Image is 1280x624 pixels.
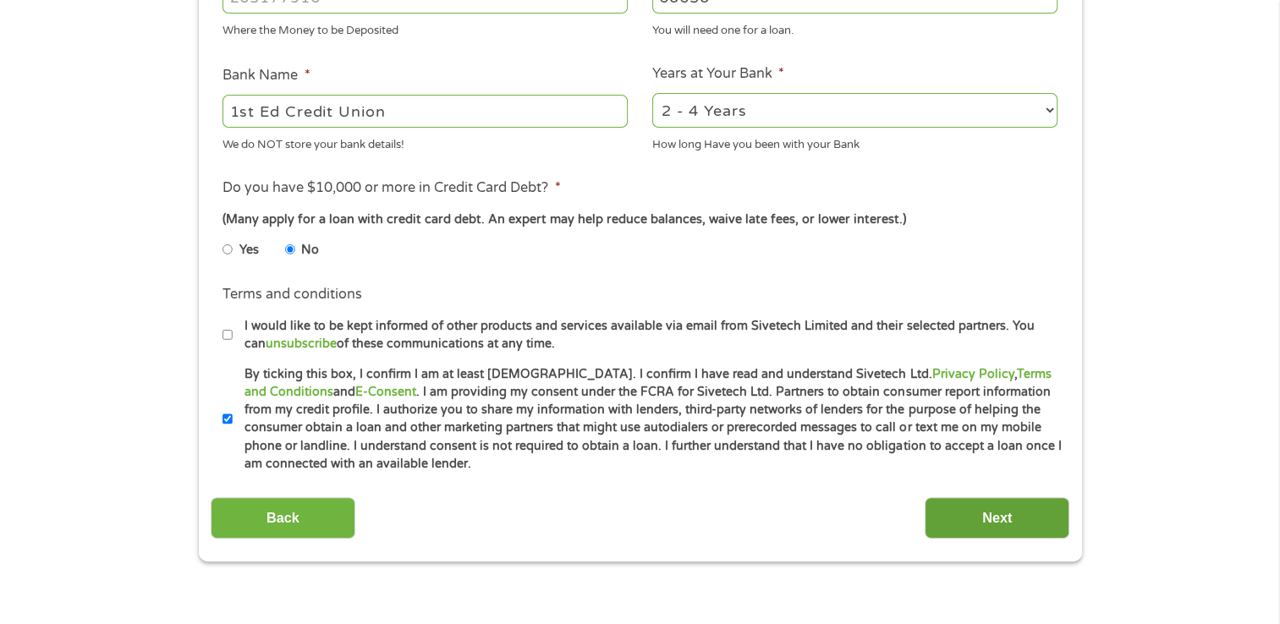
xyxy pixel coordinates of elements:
label: Terms and conditions [222,286,362,304]
label: Do you have $10,000 or more in Credit Card Debt? [222,179,560,197]
label: Yes [239,241,259,260]
div: We do NOT store your bank details! [222,130,628,153]
div: How long Have you been with your Bank [652,130,1058,153]
div: You will need one for a loan. [652,17,1058,40]
a: unsubscribe [266,337,337,351]
label: Bank Name [222,67,310,85]
div: Where the Money to be Deposited [222,17,628,40]
label: By ticking this box, I confirm I am at least [DEMOGRAPHIC_DATA]. I confirm I have read and unders... [233,365,1063,473]
label: Years at Your Bank [652,65,784,83]
input: Next [925,497,1069,539]
a: Terms and Conditions [244,367,1051,399]
label: No [301,241,319,260]
label: I would like to be kept informed of other products and services available via email from Sivetech... [233,317,1063,353]
input: Back [211,497,355,539]
a: Privacy Policy [931,367,1014,381]
a: E-Consent [355,385,416,399]
div: (Many apply for a loan with credit card debt. An expert may help reduce balances, waive late fees... [222,211,1057,229]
